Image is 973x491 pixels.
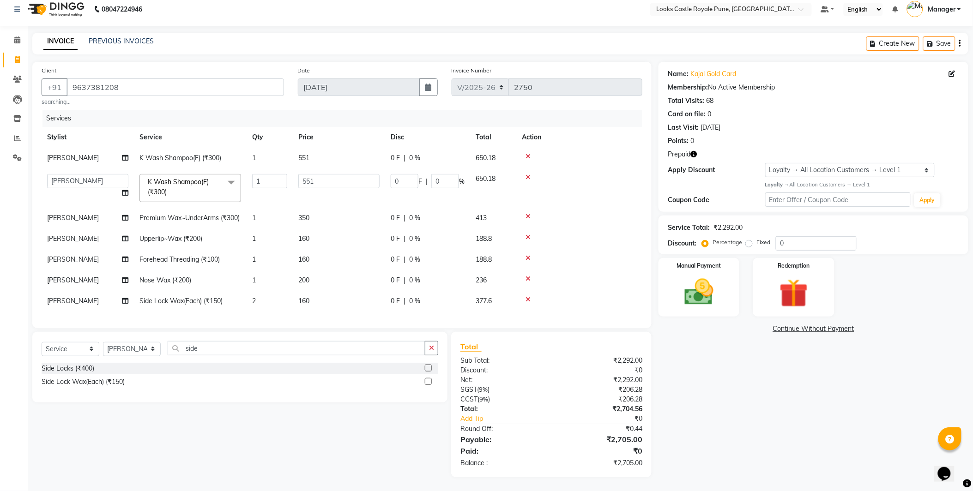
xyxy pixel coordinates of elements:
[47,276,99,284] span: [PERSON_NAME]
[426,177,428,186] span: |
[476,255,492,263] span: 188.8
[701,123,720,132] div: [DATE]
[866,36,919,51] button: Create New
[452,66,492,75] label: Invoice Number
[252,154,256,162] span: 1
[139,297,223,305] span: Side Lock Wax(Each) (₹150)
[47,255,99,263] span: [PERSON_NAME]
[453,404,551,414] div: Total:
[551,424,649,434] div: ₹0.44
[551,375,649,385] div: ₹2,292.00
[42,98,284,106] small: searching...
[551,445,649,456] div: ₹0
[551,404,649,414] div: ₹2,704.56
[460,342,482,352] span: Total
[453,365,551,375] div: Discount:
[668,195,765,205] div: Coupon Code
[713,238,742,246] label: Percentage
[676,275,722,309] img: _cash.svg
[470,127,516,148] th: Total
[43,33,78,50] a: INVOICE
[914,193,941,207] button: Apply
[42,78,67,96] button: +91
[404,234,405,244] span: |
[668,69,689,79] div: Name:
[247,127,293,148] th: Qty
[453,385,551,395] div: ( )
[551,385,649,395] div: ₹206.28
[668,96,704,106] div: Total Visits:
[148,178,209,196] span: K Wash Shampoo(F) (₹300)
[42,127,134,148] th: Stylist
[660,324,967,334] a: Continue Without Payment
[765,192,911,207] input: Enter Offer / Coupon Code
[391,296,400,306] span: 0 F
[479,386,488,393] span: 9%
[460,385,477,394] span: SGST
[47,214,99,222] span: [PERSON_NAME]
[668,165,765,175] div: Apply Discount
[409,153,420,163] span: 0 %
[453,414,568,424] a: Add Tip
[139,214,240,222] span: Premium Wax~UnderArms (₹300)
[756,238,770,246] label: Fixed
[418,177,422,186] span: F
[923,36,955,51] button: Save
[409,213,420,223] span: 0 %
[298,234,309,243] span: 160
[168,341,425,355] input: Search or Scan
[42,377,125,387] div: Side Lock Wax(Each) (₹150)
[568,414,650,424] div: ₹0
[391,213,400,223] span: 0 F
[516,127,642,148] th: Action
[770,275,817,311] img: _gift.svg
[668,136,689,146] div: Points:
[453,395,551,404] div: ( )
[690,136,694,146] div: 0
[551,458,649,468] div: ₹2,705.00
[391,255,400,264] span: 0 F
[668,223,710,233] div: Service Total:
[778,262,810,270] label: Redemption
[668,239,696,248] div: Discount:
[409,255,420,264] span: 0 %
[934,454,964,482] iframe: chat widget
[42,110,649,127] div: Services
[476,154,496,162] span: 650.18
[668,150,690,159] span: Prepaid
[476,297,492,305] span: 377.6
[391,275,400,285] span: 0 F
[167,188,171,196] a: x
[139,234,202,243] span: Upperlip~Wax (₹200)
[293,127,385,148] th: Price
[476,214,487,222] span: 413
[460,395,477,403] span: CGST
[134,127,247,148] th: Service
[404,153,405,163] span: |
[404,213,405,223] span: |
[298,66,310,75] label: Date
[706,96,713,106] div: 68
[677,262,721,270] label: Manual Payment
[707,109,711,119] div: 0
[42,364,94,373] div: Side Locks (₹400)
[690,69,736,79] a: Kajal Gold Card
[252,214,256,222] span: 1
[385,127,470,148] th: Disc
[139,154,221,162] span: K Wash Shampoo(F) (₹300)
[404,255,405,264] span: |
[476,234,492,243] span: 188.8
[551,434,649,445] div: ₹2,705.00
[453,434,551,445] div: Payable:
[298,276,309,284] span: 200
[47,154,99,162] span: [PERSON_NAME]
[668,83,708,92] div: Membership:
[668,109,706,119] div: Card on file:
[551,356,649,365] div: ₹2,292.00
[453,424,551,434] div: Round Off:
[47,297,99,305] span: [PERSON_NAME]
[765,181,959,189] div: All Location Customers → Level 1
[453,445,551,456] div: Paid:
[404,296,405,306] span: |
[252,234,256,243] span: 1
